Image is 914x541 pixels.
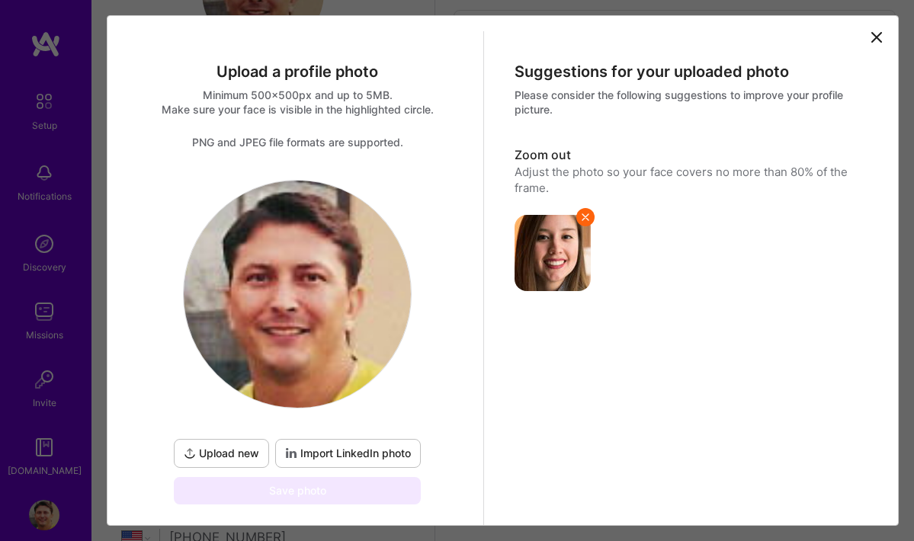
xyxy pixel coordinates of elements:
div: Make sure your face is visible in the highlighted circle. [123,102,472,117]
div: Please consider the following suggestions to improve your profile picture. [515,88,864,117]
div: Upload a profile photo [123,62,472,82]
div: logoUpload newImport LinkedIn photoSave photo [171,180,424,504]
img: logo [184,181,411,408]
div: Minimum 500x500px and up to 5MB. [123,88,472,102]
span: Upload new [184,446,259,461]
i: icon UploadDark [184,447,196,459]
div: Zoom out [515,147,864,164]
span: Import LinkedIn photo [285,446,411,461]
button: Import LinkedIn photo [275,439,421,468]
div: Suggestions for your uploaded photo [515,62,864,82]
button: Upload new [174,439,269,468]
div: To import a profile photo add your LinkedIn URL to your profile. [275,439,421,468]
div: PNG and JPEG file formats are supported. [123,135,472,149]
i: icon LinkedInDarkV2 [285,447,297,459]
img: avatar [515,215,591,291]
div: Adjust the photo so your face covers no more than 80% of the frame. [515,164,864,197]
